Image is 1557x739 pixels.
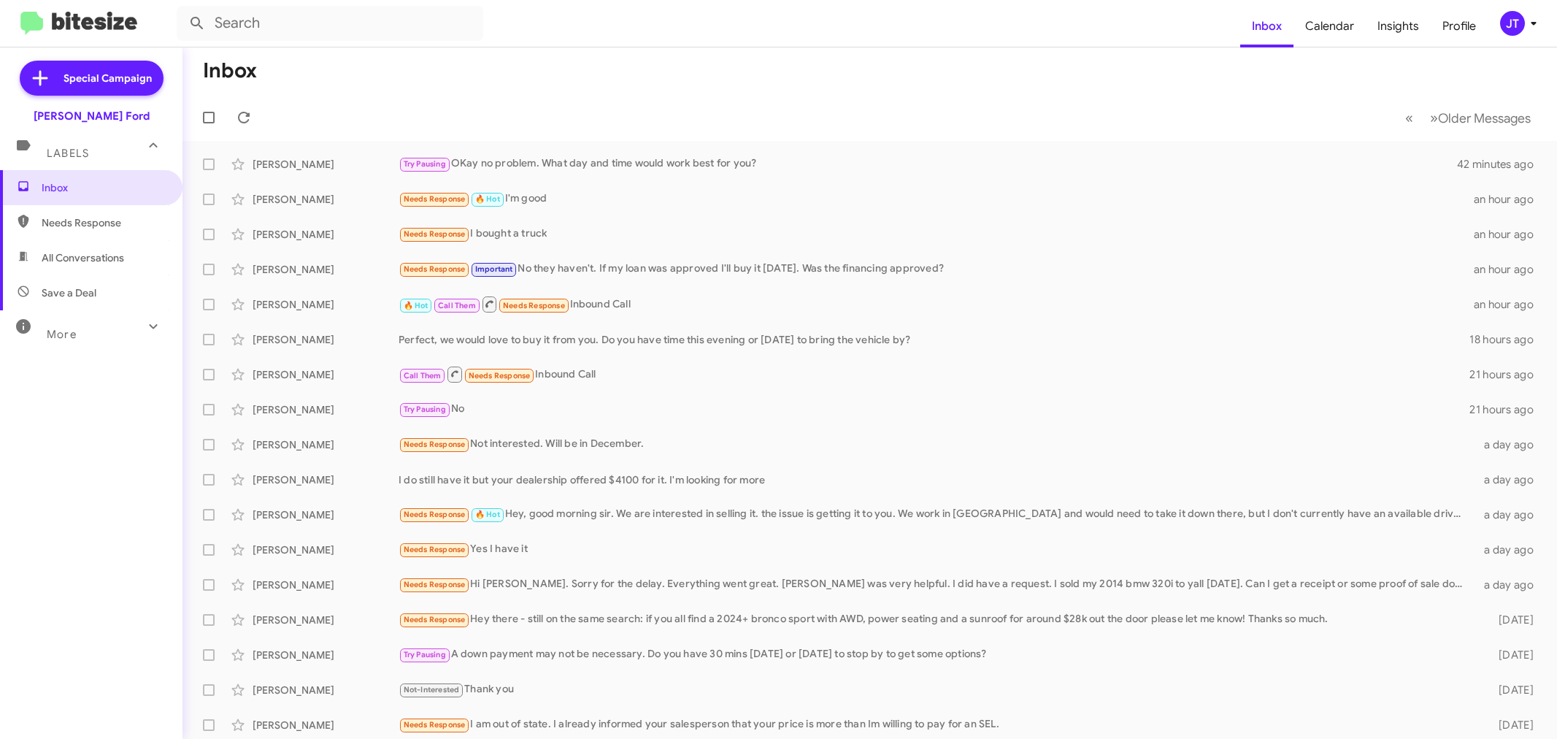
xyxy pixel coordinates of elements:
[253,332,399,347] div: [PERSON_NAME]
[399,541,1473,558] div: Yes I have it
[399,506,1473,523] div: Hey, good morning sir. We are interested in selling it. the issue is getting it to you. We work i...
[469,371,531,380] span: Needs Response
[34,109,150,123] div: [PERSON_NAME] Ford
[503,301,565,310] span: Needs Response
[404,545,466,554] span: Needs Response
[253,437,399,452] div: [PERSON_NAME]
[399,401,1469,418] div: No
[1430,109,1438,127] span: »
[1473,192,1545,207] div: an hour ago
[1438,110,1531,126] span: Older Messages
[399,261,1473,277] div: No they haven't. If my loan was approved I'll buy it [DATE]. Was the financing approved?
[404,301,428,310] span: 🔥 Hot
[253,718,399,732] div: [PERSON_NAME]
[404,650,446,659] span: Try Pausing
[1458,157,1545,172] div: 42 minutes ago
[1473,297,1545,312] div: an hour ago
[399,472,1473,487] div: I do still have it but your dealership offered $4100 for it. I'm looking for more
[1421,103,1539,133] button: Next
[404,440,466,449] span: Needs Response
[475,264,513,274] span: Important
[404,264,466,274] span: Needs Response
[253,297,399,312] div: [PERSON_NAME]
[64,71,152,85] span: Special Campaign
[404,159,446,169] span: Try Pausing
[399,332,1469,347] div: Perfect, we would love to buy it from you. Do you have time this evening or [DATE] to bring the v...
[1405,109,1413,127] span: «
[253,157,399,172] div: [PERSON_NAME]
[42,286,96,300] span: Save a Deal
[404,685,460,694] span: Not-Interested
[399,295,1473,313] div: Inbound Call
[253,543,399,557] div: [PERSON_NAME]
[253,192,399,207] div: [PERSON_NAME]
[253,472,399,487] div: [PERSON_NAME]
[253,402,399,417] div: [PERSON_NAME]
[404,405,446,414] span: Try Pausing
[253,367,399,382] div: [PERSON_NAME]
[203,59,257,83] h1: Inbox
[1473,578,1545,592] div: a day ago
[475,194,500,204] span: 🔥 Hot
[404,615,466,624] span: Needs Response
[1473,472,1545,487] div: a day ago
[404,194,466,204] span: Needs Response
[1431,5,1488,47] a: Profile
[399,611,1473,628] div: Hey there - still on the same search: if you all find a 2024+ bronco sport with AWD, power seatin...
[404,371,442,380] span: Call Them
[253,613,399,627] div: [PERSON_NAME]
[399,716,1473,733] div: I am out of state. I already informed your salesperson that your price is more than Im willing to...
[42,250,124,265] span: All Conversations
[1473,543,1545,557] div: a day ago
[404,580,466,589] span: Needs Response
[1293,5,1366,47] a: Calendar
[1469,332,1545,347] div: 18 hours ago
[399,436,1473,453] div: Not interested. Will be in December.
[1366,5,1431,47] a: Insights
[475,510,500,519] span: 🔥 Hot
[177,6,483,41] input: Search
[1473,437,1545,452] div: a day ago
[438,301,476,310] span: Call Them
[1473,227,1545,242] div: an hour ago
[253,578,399,592] div: [PERSON_NAME]
[1473,613,1545,627] div: [DATE]
[1469,367,1545,382] div: 21 hours ago
[20,61,164,96] a: Special Campaign
[399,646,1473,663] div: A down payment may not be necessary. Do you have 30 mins [DATE] or [DATE] to stop by to get some ...
[1473,508,1545,522] div: a day ago
[399,365,1469,383] div: Inbound Call
[1500,11,1525,36] div: JT
[1240,5,1293,47] a: Inbox
[42,215,166,230] span: Needs Response
[1469,402,1545,417] div: 21 hours ago
[47,328,77,341] span: More
[399,156,1458,172] div: OKay no problem. What day and time would work best for you?
[42,180,166,195] span: Inbox
[399,681,1473,698] div: Thank you
[253,648,399,662] div: [PERSON_NAME]
[1473,648,1545,662] div: [DATE]
[253,262,399,277] div: [PERSON_NAME]
[253,508,399,522] div: [PERSON_NAME]
[1473,262,1545,277] div: an hour ago
[399,191,1473,207] div: I'm good
[399,226,1473,242] div: I bought a truck
[1488,11,1541,36] button: JT
[253,683,399,697] div: [PERSON_NAME]
[1473,683,1545,697] div: [DATE]
[404,229,466,239] span: Needs Response
[1473,718,1545,732] div: [DATE]
[253,227,399,242] div: [PERSON_NAME]
[47,147,89,160] span: Labels
[399,576,1473,593] div: Hi [PERSON_NAME]. Sorry for the delay. Everything went great. [PERSON_NAME] was very helpful. I d...
[404,510,466,519] span: Needs Response
[1396,103,1422,133] button: Previous
[404,720,466,730] span: Needs Response
[1397,103,1539,133] nav: Page navigation example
